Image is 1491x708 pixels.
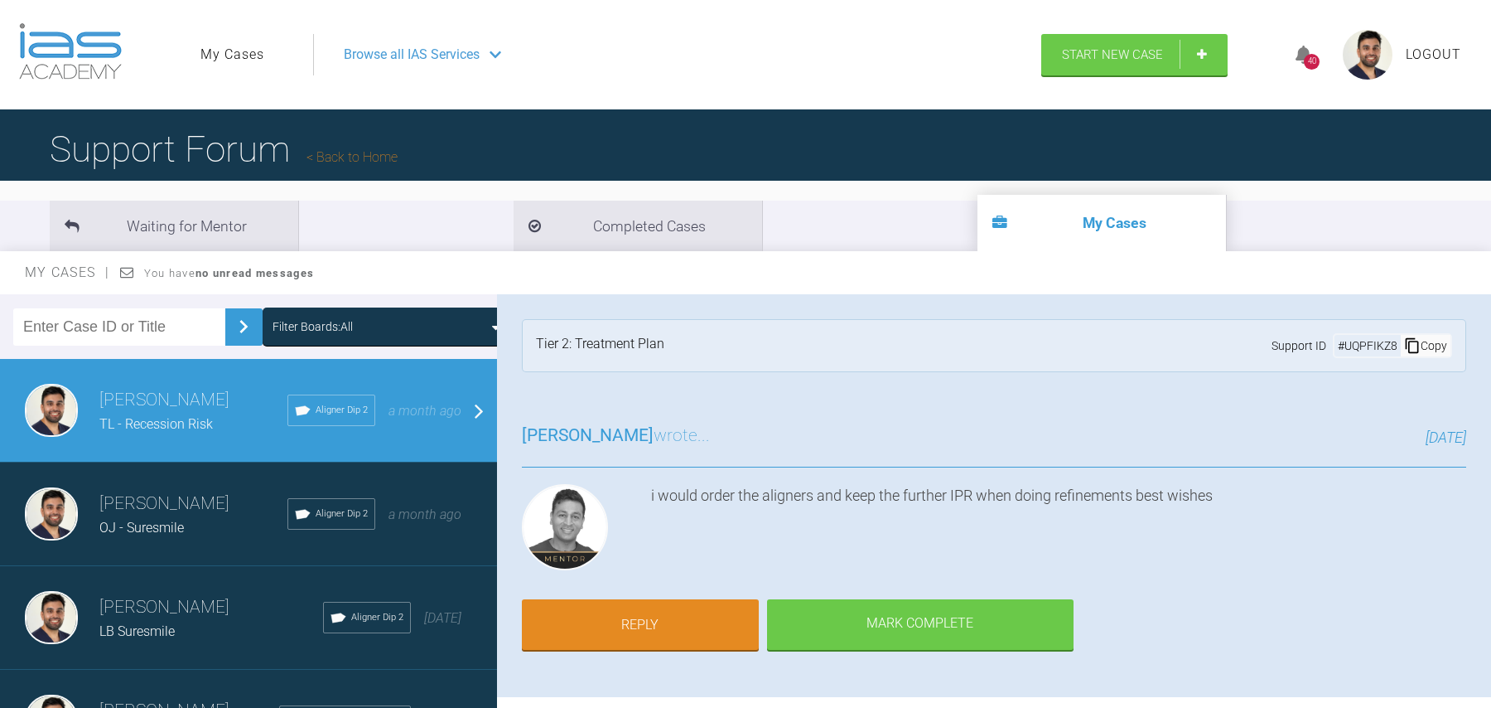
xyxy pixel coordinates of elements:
span: Aligner Dip 2 [316,403,368,418]
h1: Support Forum [50,120,398,178]
div: Copy [1401,335,1450,356]
span: TL - Recession Risk [99,416,213,432]
div: 40 [1304,54,1320,70]
div: Mark Complete [767,599,1074,651]
img: logo-light.3e3ef733.png [19,23,122,80]
img: Davinderjit Singh [25,384,78,437]
span: Aligner Dip 2 [316,507,368,521]
span: [PERSON_NAME] [522,425,654,445]
div: Filter Boards: All [273,318,353,336]
span: [DATE] [1426,429,1466,446]
li: My Cases [977,195,1226,251]
a: My Cases [200,44,264,65]
span: a month ago [388,507,461,522]
img: Prateek Mehta [522,484,608,570]
img: Davinderjit Singh [25,487,78,541]
div: i would order the aligners and keep the further IPR when doing refinements best wishes [651,484,1466,577]
h3: [PERSON_NAME] [99,490,287,518]
strong: no unread messages [195,267,314,279]
span: Start New Case [1062,47,1163,62]
h3: [PERSON_NAME] [99,386,287,415]
span: You have [144,267,314,279]
span: Browse all IAS Services [344,44,480,65]
li: Waiting for Mentor [50,201,298,251]
li: Completed Cases [514,201,762,251]
img: Davinderjit Singh [25,591,78,644]
span: Support ID [1271,337,1326,355]
h3: wrote... [522,422,710,450]
span: LB Suresmile [99,623,175,639]
a: Logout [1406,44,1461,65]
span: My Cases [25,264,110,280]
img: profile.png [1343,30,1392,80]
img: chevronRight.28bd32b0.svg [230,313,257,340]
h3: [PERSON_NAME] [99,594,323,622]
div: # UQPFIKZ8 [1334,337,1401,355]
input: Enter Case ID or Title [13,308,225,346]
a: Start New Case [1041,34,1228,75]
div: Tier 2: Treatment Plan [536,333,664,358]
span: [DATE] [424,610,461,626]
a: Reply [522,599,759,651]
span: a month ago [388,403,461,419]
a: Back to Home [306,149,398,165]
span: Aligner Dip 2 [351,610,403,625]
span: OJ - Suresmile [99,520,184,536]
